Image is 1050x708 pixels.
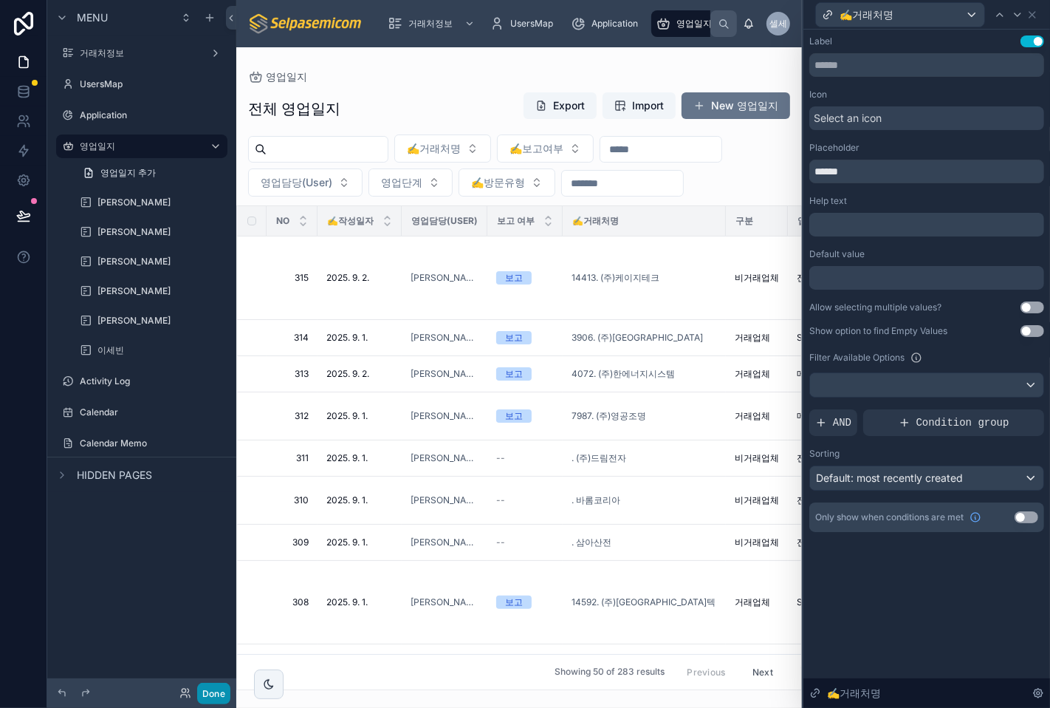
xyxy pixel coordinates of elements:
span: -- [496,452,505,464]
a: 영업일지 추가 [74,161,227,185]
span: Sub업체 [797,596,831,608]
a: 7987. (주)영공조명 [572,410,717,422]
div: scrollable content [809,213,1044,236]
a: [PERSON_NAME] [411,537,478,548]
span: ✍️방문유형 [471,175,525,190]
a: 전화업체 [797,452,837,464]
a: 전화업체 [797,494,837,506]
span: 2025. 9. 1. [326,537,368,548]
a: . 삼아산전 [572,537,611,548]
span: Hidden pages [77,468,152,483]
span: 2025. 9. 1. [326,494,368,506]
a: 311 [284,452,309,464]
div: Show option to find Empty Values [809,325,947,337]
span: 2025. 9. 2. [326,368,369,380]
a: 308 [284,596,309,608]
a: 영업일지 [56,135,227,158]
a: Application [56,103,227,127]
a: 2025. 9. 1. [326,332,393,344]
a: 비거래업체 [735,537,779,548]
a: 2025. 9. 1. [326,452,393,464]
span: [PERSON_NAME] [411,332,478,344]
a: 14413. (주)케이지테크 [572,272,717,284]
a: 4072. (주)한에너지시스템 [572,368,717,380]
span: Condition group [916,415,1009,430]
a: 보고 [496,367,554,381]
span: 거래처정보 [408,18,453,30]
a: 7987. (주)영공조명 [572,410,646,422]
span: ✍️보고여부 [509,141,563,156]
a: 거래처정보 [56,41,227,65]
a: [PERSON_NAME] [74,250,227,273]
a: 2025. 9. 1. [326,537,393,548]
label: 이세빈 [97,344,224,356]
a: . 바롬코리아 [572,494,717,506]
span: -- [496,494,505,506]
span: Application [591,18,638,30]
a: [PERSON_NAME] [411,410,478,422]
button: Import [603,92,676,119]
a: 309 [284,537,309,548]
a: 310 [284,494,309,506]
span: ✍️거래처명 [572,215,619,227]
span: [PERSON_NAME] [411,452,478,464]
span: 영업단계 [381,175,422,190]
button: Default: most recently created [809,466,1044,491]
div: Label [809,35,832,47]
a: [PERSON_NAME] [411,596,478,608]
span: . 바롬코리아 [572,494,620,506]
span: 전화업체 [797,272,832,284]
span: Menu [77,10,108,25]
h1: 전체 영업일지 [248,98,340,119]
a: . 삼아산전 [572,537,717,548]
span: ✍️거래처명 [407,141,461,156]
label: Sorting [809,448,840,460]
span: . (주)드림전자 [572,452,626,464]
span: 거래업체 [735,332,770,344]
a: 2025. 9. 1. [326,410,393,422]
a: UsersMap [56,72,227,96]
span: Import [632,98,664,113]
button: Done [197,683,230,704]
a: 전화업체 [797,537,837,548]
span: -- [496,537,505,548]
a: 거래업체 [735,332,779,344]
label: Application [80,109,224,121]
a: Calendar [56,401,227,424]
span: 312 [284,410,309,422]
a: [PERSON_NAME] [411,368,478,380]
a: 비거래업체 [735,494,779,506]
a: [PERSON_NAME] [411,272,478,284]
a: 비거래업체 [735,272,779,284]
a: Sub업체 [797,596,837,608]
label: Help text [809,195,847,207]
div: 보고 [505,331,523,344]
a: [PERSON_NAME] [74,220,227,244]
a: 2025. 9. 1. [326,494,393,506]
label: Filter Available Options [809,352,905,364]
button: ✍️거래처명 [815,2,985,27]
a: [PERSON_NAME] [74,191,227,214]
label: Activity Log [80,375,224,387]
button: Select Button [497,135,594,163]
a: 313 [284,368,309,380]
a: -- [496,494,554,506]
span: 비거래업체 [735,452,779,464]
button: Select Button [368,169,453,197]
span: 보고 여부 [497,215,535,227]
label: Placeholder [809,142,859,154]
button: Export [524,92,597,119]
span: 거래업체 [735,410,770,422]
label: UsersMap [80,78,224,90]
div: 보고 [505,367,523,381]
